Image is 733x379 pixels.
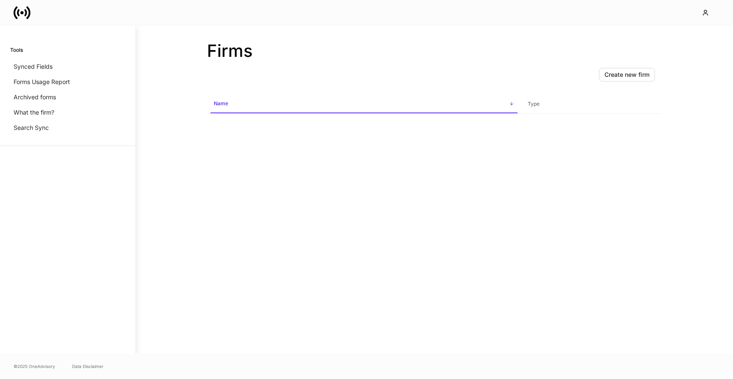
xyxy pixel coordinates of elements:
div: Create new firm [604,72,649,78]
a: Archived forms [10,90,125,105]
h6: Tools [10,46,23,54]
p: Forms Usage Report [14,78,70,86]
span: © 2025 OneAdvisory [14,363,55,370]
p: What the firm? [14,108,54,117]
a: Search Sync [10,120,125,135]
span: Name [210,95,518,113]
button: Create new firm [599,68,655,81]
p: Archived forms [14,93,56,101]
h6: Name [214,99,228,107]
h2: Firms [207,41,662,61]
p: Search Sync [14,124,49,132]
a: Data Disclaimer [72,363,104,370]
a: Forms Usage Report [10,74,125,90]
a: Synced Fields [10,59,125,74]
p: Synced Fields [14,62,53,71]
h6: Type [528,100,540,108]
a: What the firm? [10,105,125,120]
span: Type [524,95,658,113]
